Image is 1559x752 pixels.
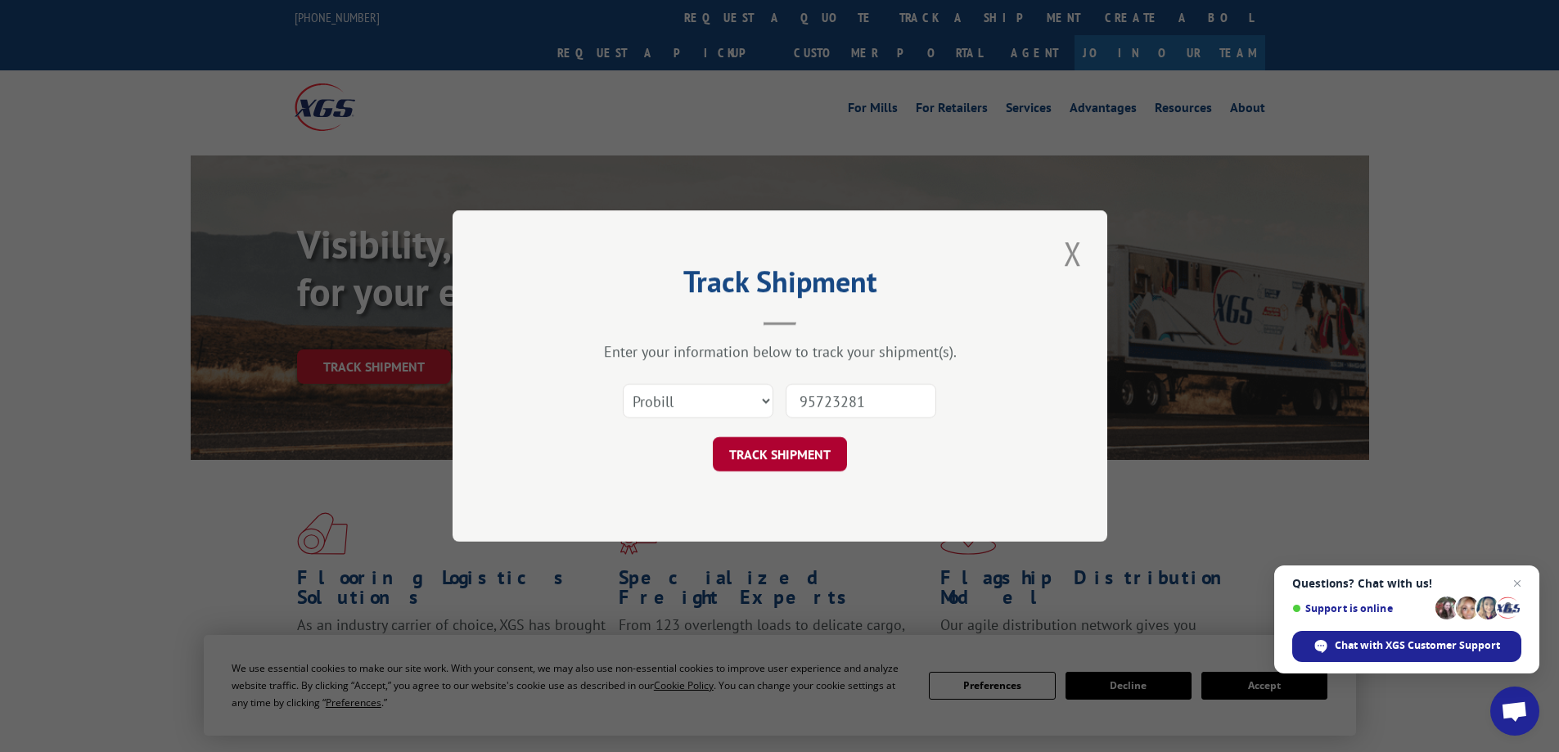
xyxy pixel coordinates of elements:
[1059,231,1087,276] button: Close modal
[786,384,936,418] input: Number(s)
[1490,687,1539,736] a: Open chat
[1292,631,1521,662] span: Chat with XGS Customer Support
[1292,577,1521,590] span: Questions? Chat with us!
[713,437,847,471] button: TRACK SHIPMENT
[1335,638,1500,653] span: Chat with XGS Customer Support
[534,342,1025,361] div: Enter your information below to track your shipment(s).
[534,270,1025,301] h2: Track Shipment
[1292,602,1430,615] span: Support is online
